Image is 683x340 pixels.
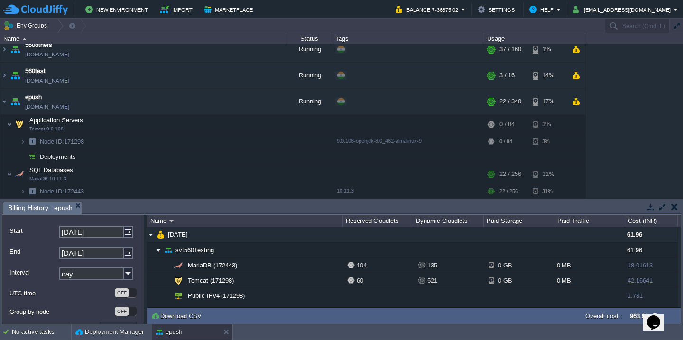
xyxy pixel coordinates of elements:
[9,37,22,62] img: AMDAwAAAACH5BAEAAAAALAAAAAABAAEAAAICRAEAOw==
[75,327,144,337] button: Deployment Manager
[26,149,39,164] img: AMDAwAAAACH5BAEAAAAALAAAAAABAAEAAAICRAEAOw==
[187,307,201,315] a: SSL
[175,246,215,254] a: svt560Testing
[628,277,653,284] span: 42.16641
[533,89,563,114] div: 17%
[165,243,172,257] img: AMDAwAAAACH5BAEAAAAALAAAAAABAAEAAAICRAEAOw==
[3,4,68,16] img: CloudJiffy
[8,202,73,214] span: Billing History : epush
[167,230,189,239] a: [DATE]
[151,312,204,320] button: Download CSV
[499,165,521,184] div: 22 / 256
[39,187,85,195] span: 172443
[147,227,155,242] img: AMDAwAAAACH5BAEAAAAALAAAAAABAAEAAAICRAEAOw==
[157,227,165,242] img: AMDAwAAAACH5BAEAAAAALAAAAAABAAEAAAICRAEAOw==
[418,273,484,288] div: 521
[20,149,26,164] img: AMDAwAAAACH5BAEAAAAALAAAAAABAAEAAAICRAEAOw==
[172,288,185,303] img: AMDAwAAAACH5BAEAAAAALAAAAAABAAEAAAICRAEAOw==
[148,215,342,227] div: Name
[12,324,71,340] div: No active tasks
[169,220,174,222] img: AMDAwAAAACH5BAEAAAAALAAAAAABAAEAAAICRAEAOw==
[286,33,332,44] div: Status
[9,63,22,88] img: AMDAwAAAACH5BAEAAAAALAAAAAABAAEAAAICRAEAOw==
[25,50,69,59] a: [DOMAIN_NAME]
[630,312,648,320] label: 963.99
[533,37,563,62] div: 1%
[626,215,677,227] div: Cost (INR)
[39,138,85,146] a: Node ID:171298
[414,215,483,227] div: Dynamic Cloudlets
[26,184,39,199] img: AMDAwAAAACH5BAEAAAAALAAAAAABAAEAAAICRAEAOw==
[115,288,129,297] div: OFF
[343,215,413,227] div: Reserved Cloudlets
[13,115,26,134] img: AMDAwAAAACH5BAEAAAAALAAAAAABAAEAAAICRAEAOw==
[485,33,585,44] div: Usage
[26,134,39,149] img: AMDAwAAAACH5BAEAAAAALAAAAAABAAEAAAICRAEAOw==
[533,165,563,184] div: 31%
[554,273,625,288] div: 0 MB
[25,92,42,102] span: epush
[13,165,26,184] img: AMDAwAAAACH5BAEAAAAALAAAAAABAAEAAAICRAEAOw==
[337,138,422,144] span: 9.0.108-openjdk-8.0_462-almalinux-9
[7,115,12,134] img: AMDAwAAAACH5BAEAAAAALAAAAAABAAEAAAICRAEAOw==
[40,188,64,195] span: Node ID:
[9,267,58,277] label: Interval
[628,262,653,269] span: 18.01613
[285,89,332,114] div: Running
[1,33,285,44] div: Name
[29,176,66,182] span: MariaDB 10.11.3
[162,303,170,318] img: AMDAwAAAACH5BAEAAAAALAAAAAABAAEAAAICRAEAOw==
[499,89,521,114] div: 22 / 340
[187,261,239,269] a: MariaDB (172443)
[187,292,246,300] a: Public IPv4 (171298)
[418,258,484,273] div: 135
[25,66,46,76] span: 560test
[499,184,518,199] div: 22 / 256
[533,115,563,134] div: 3%
[489,258,519,273] div: 0 GB
[9,226,58,236] label: Start
[39,153,77,161] span: Deployments
[333,33,484,44] div: Tags
[628,292,643,299] span: 1.781
[172,303,185,318] img: AMDAwAAAACH5BAEAAAAALAAAAAABAAEAAAICRAEAOw==
[499,134,512,149] div: 0 / 84
[187,276,235,285] span: Tomcat (171298)
[533,184,563,199] div: 31%
[489,273,519,288] div: 0 GB
[627,231,642,238] span: 61.96
[499,37,521,62] div: 37 / 160
[25,76,69,85] a: [DOMAIN_NAME]
[40,138,64,145] span: Node ID:
[25,40,52,50] a: 560others
[484,215,554,227] div: Paid Storage
[28,166,74,174] a: SQL DatabasesMariaDB 10.11.3
[3,19,50,32] button: Env Groups
[28,166,74,174] span: SQL Databases
[478,4,517,15] button: Settings
[9,89,22,114] img: AMDAwAAAACH5BAEAAAAALAAAAAABAAEAAAICRAEAOw==
[285,37,332,62] div: Running
[172,273,185,288] img: AMDAwAAAACH5BAEAAAAALAAAAAABAAEAAAICRAEAOw==
[9,247,58,257] label: End
[0,63,8,88] img: AMDAwAAAACH5BAEAAAAALAAAAAABAAEAAAICRAEAOw==
[29,126,64,132] span: Tomcat 9.0.108
[28,117,84,124] a: Application ServersTomcat 9.0.108
[643,302,674,331] iframe: chat widget
[172,258,185,273] img: AMDAwAAAACH5BAEAAAAALAAAAAABAAEAAAICRAEAOw==
[162,273,170,288] img: AMDAwAAAACH5BAEAAAAALAAAAAABAAEAAAICRAEAOw==
[554,258,625,273] div: 0 MB
[285,63,332,88] div: Running
[156,327,182,337] button: epush
[162,288,170,303] img: AMDAwAAAACH5BAEAAAAALAAAAAABAAEAAAICRAEAOw==
[573,4,674,15] button: [EMAIL_ADDRESS][DOMAIN_NAME]
[22,38,27,40] img: AMDAwAAAACH5BAEAAAAALAAAAAABAAEAAAICRAEAOw==
[347,258,413,273] div: 104
[585,312,622,320] label: Overall cost :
